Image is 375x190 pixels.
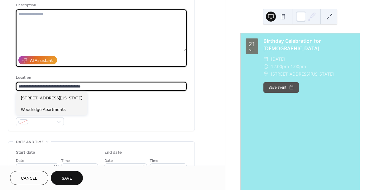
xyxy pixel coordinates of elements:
span: [STREET_ADDRESS][US_STATE] [271,70,334,78]
span: 12:00pm [271,63,289,70]
button: AI Assistant [18,56,57,64]
span: - [289,63,291,70]
div: Event color [16,110,63,116]
div: ​ [263,70,268,78]
span: Date [104,157,113,164]
div: End date [104,149,122,156]
div: 21 [248,41,255,47]
span: Time [150,157,158,164]
span: Date [16,157,24,164]
button: Save [51,171,83,185]
div: Description [16,2,185,8]
div: Location [16,74,185,81]
button: Save event [263,82,299,93]
span: [DATE] [271,55,285,63]
div: ​ [263,63,268,70]
div: AI Assistant [30,57,53,64]
button: Cancel [10,171,48,185]
span: Time [61,157,70,164]
span: 1:00pm [291,63,306,70]
span: Save [62,175,72,182]
div: ​ [263,55,268,63]
div: Birthday Celebration for [DEMOGRAPHIC_DATA] [263,37,355,52]
span: Date and time [16,139,44,145]
div: Sep [249,48,254,52]
div: Start date [16,149,35,156]
span: [STREET_ADDRESS][US_STATE] [21,95,82,101]
span: Woodridge Apartments [21,106,66,113]
span: Cancel [21,175,37,182]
